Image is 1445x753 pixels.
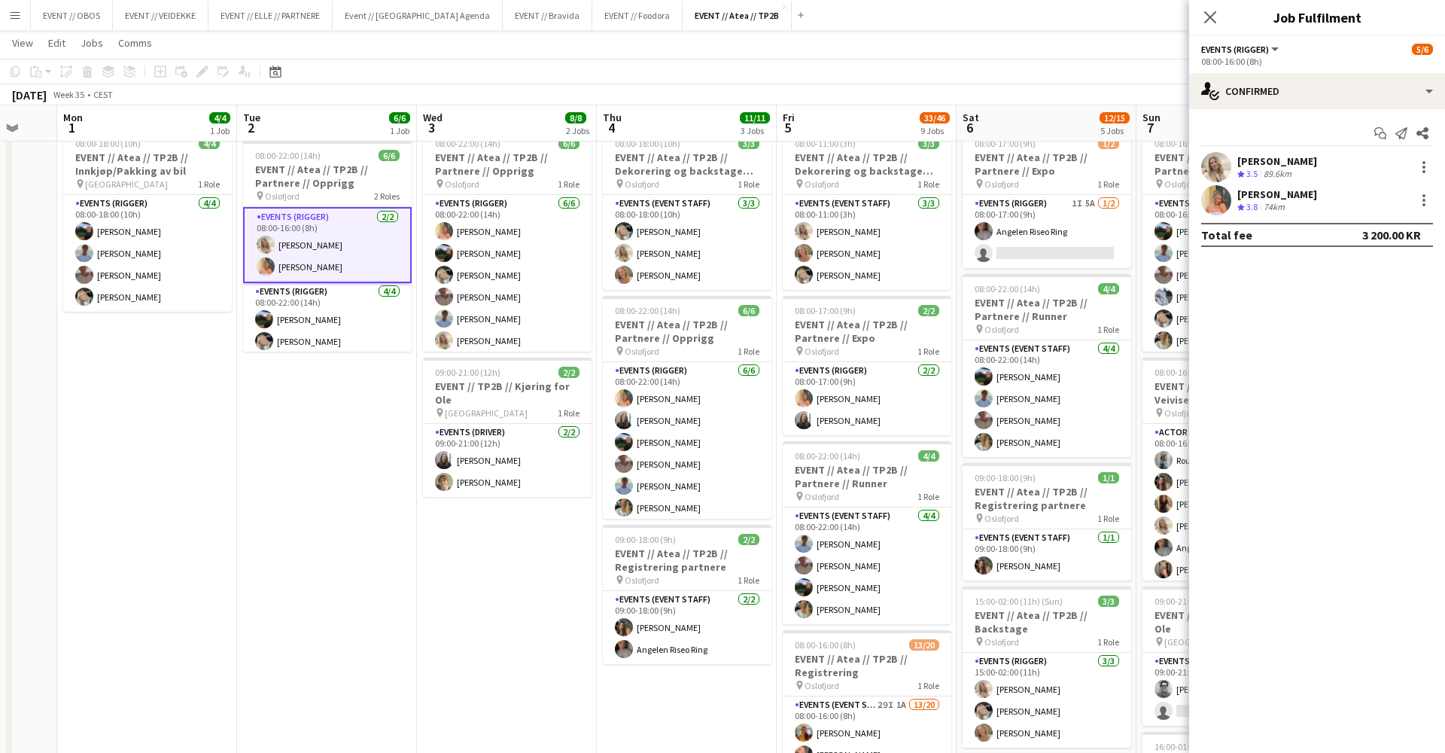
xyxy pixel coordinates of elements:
span: Comms [118,36,152,50]
span: 1 Role [1097,636,1119,648]
app-card-role: Events (Event Staff)6/608:00-16:00 (8h)[PERSON_NAME][PERSON_NAME][PERSON_NAME][PERSON_NAME][PERSO... [1142,195,1311,355]
span: Oslofjord [805,178,839,190]
span: Sat [963,111,979,124]
app-card-role: Events (Event Staff)4/408:00-22:00 (14h)[PERSON_NAME][PERSON_NAME][PERSON_NAME][PERSON_NAME] [963,340,1131,457]
button: EVENT // Bravida [503,1,592,30]
span: 3/3 [738,138,759,149]
span: 1 Role [917,346,939,357]
span: 08:00-16:00 (8h) [1154,138,1215,149]
span: 3.5 [1246,168,1258,179]
span: 8/8 [565,112,586,123]
div: 08:00-22:00 (14h)4/4EVENT // Atea // TP2B // Partnere // Runner Oslofjord1 RoleEvents (Event Staf... [783,441,951,624]
app-job-card: 15:00-02:00 (11h) (Sun)3/3EVENT // Atea // TP2B // Backstage Oslofjord1 RoleEvents (Rigger)3/315:... [963,587,1131,748]
app-card-role: Events (Event Staff)1/109:00-18:00 (9h)[PERSON_NAME] [963,529,1131,581]
div: 2 Jobs [566,125,589,136]
span: Edit [48,36,65,50]
h3: Job Fulfilment [1189,8,1445,27]
h3: EVENT // Atea // TP2B // Registrering partnere [963,485,1131,512]
span: [GEOGRAPHIC_DATA] [1164,636,1247,648]
span: 1 Role [917,178,939,190]
span: 6/6 [379,150,400,161]
span: Oslofjord [805,680,839,691]
div: 08:00-18:00 (10h)3/3EVENT // Atea // TP2B // Dekorering og backstage oppsett Oslofjord1 RoleEvent... [603,129,771,290]
button: EVENT // Atea // TP2B [683,1,792,30]
span: 1 Role [1097,324,1119,335]
h3: EVENT // Atea // TP2B // Innkjøp/Pakking av bil [63,151,232,178]
h3: EVENT // Atea // TP2B // Partnere // Opprigg [243,163,412,190]
h3: EVENT // Atea // TP2B // Partnere // Opprigg [603,318,771,345]
span: Oslofjord [625,346,659,357]
div: Total fee [1201,227,1252,242]
span: Jobs [81,36,103,50]
span: 1 Role [917,680,939,691]
span: 3 [421,119,443,136]
span: 1/1 [1098,472,1119,483]
span: [GEOGRAPHIC_DATA] [445,407,528,419]
app-card-role: Events (Event Staff)3/308:00-18:00 (10h)[PERSON_NAME][PERSON_NAME][PERSON_NAME] [603,195,771,290]
button: Events (Rigger) [1201,44,1281,55]
app-job-card: 08:00-22:00 (14h)6/6EVENT // Atea // TP2B // Partnere // Opprigg Oslofjord1 RoleEvents (Rigger)6/... [603,296,771,519]
span: 1 Role [558,178,580,190]
app-card-role: Events (Rigger)4/408:00-18:00 (10h)[PERSON_NAME][PERSON_NAME][PERSON_NAME][PERSON_NAME] [63,195,232,312]
span: 12/15 [1100,112,1130,123]
span: 11/11 [740,112,770,123]
app-job-card: Updated08:00-22:00 (14h)6/6EVENT // Atea // TP2B // Partnere // Opprigg Oslofjord2 RolesEvents (R... [243,129,412,352]
span: 1 Role [738,346,759,357]
span: Thu [603,111,622,124]
app-job-card: 09:00-21:00 (12h)2/2EVENT // TP2B // Kjøring for Ole [GEOGRAPHIC_DATA]1 RoleEvents (Driver)2/209:... [423,358,592,497]
button: EVENT // Foodora [592,1,683,30]
button: EVENT // ELLE // PARTNERE [208,1,333,30]
span: Oslofjord [625,575,659,586]
span: 13/20 [909,639,939,651]
span: Week 35 [50,89,87,100]
button: EVENT // VEIDEKKE [113,1,208,30]
app-job-card: 08:00-11:00 (3h)3/3EVENT // Atea // TP2B // Dekorering og backstage oppsett Oslofjord1 RoleEvents... [783,129,951,290]
span: 1 [61,119,83,136]
span: 3.8 [1246,201,1258,212]
span: 5/6 [1412,44,1433,55]
app-card-role: Events (Event Staff)2/209:00-18:00 (9h)[PERSON_NAME]Angelen Riseo Ring [603,591,771,664]
div: 89.6km [1261,168,1294,181]
span: Oslofjord [984,513,1019,524]
div: 3 Jobs [741,125,769,136]
span: 4/4 [209,112,230,123]
div: CEST [93,89,113,100]
div: 08:00-22:00 (14h)4/4EVENT // Atea // TP2B // Partnere // Runner Oslofjord1 RoleEvents (Event Staf... [963,274,1131,457]
app-card-role: Events (Rigger)2/208:00-16:00 (8h)[PERSON_NAME][PERSON_NAME] [243,207,412,283]
h3: EVENT // Atea // TP2B // Partnere // Runner [963,296,1131,323]
span: 1 Role [198,178,220,190]
span: 09:00-21:00 (12h) [435,367,500,378]
span: 1 Role [738,178,759,190]
h3: EVENT // Atea // TP2B // Partnere // Expo [963,151,1131,178]
a: Edit [42,33,71,53]
h3: EVENT // Atea // TP2B // Partnere // Opprigg [423,151,592,178]
span: Oslofjord [805,346,839,357]
app-card-role: Events (Rigger)4/408:00-22:00 (14h)[PERSON_NAME][PERSON_NAME] [243,283,412,400]
h3: EVENT // Atea // TP2B // Partnere // Expo [783,318,951,345]
h3: EVENT // Atea // TP2B // Backstage [963,608,1131,636]
app-card-role: Events (Driver)2/209:00-21:00 (12h)[PERSON_NAME][PERSON_NAME] [423,424,592,497]
app-job-card: 08:00-18:00 (10h)4/4EVENT // Atea // TP2B // Innkjøp/Pakking av bil [GEOGRAPHIC_DATA]1 RoleEvents... [63,129,232,312]
span: 08:00-22:00 (14h) [255,150,321,161]
div: 5 Jobs [1100,125,1129,136]
h3: EVENT // TP2B // Kjøring for Ole [1142,608,1311,636]
div: 09:00-21:00 (12h)1/2EVENT // TP2B // Kjøring for Ole [GEOGRAPHIC_DATA]1 RoleEvents (Driver)1I1/20... [1142,587,1311,726]
span: 2 [241,119,260,136]
app-card-role: Actor1I2A6/1008:00-16:00 (8h)Roumaissaa Hadui[PERSON_NAME][PERSON_NAME][PERSON_NAME]Angelen Riseo... [1142,424,1311,672]
span: 2/2 [558,367,580,378]
span: 08:00-17:00 (9h) [975,138,1036,149]
span: 16:00-01:00 (9h) (Mon) [1154,741,1240,752]
span: Oslofjord [984,178,1019,190]
app-card-role: Events (Rigger)6/608:00-22:00 (14h)[PERSON_NAME][PERSON_NAME][PERSON_NAME][PERSON_NAME][PERSON_NA... [423,195,592,355]
h3: EVENT // Atea // TP2B // Registrering [783,652,951,679]
span: 2/2 [738,534,759,545]
app-card-role: Events (Rigger)2/208:00-17:00 (9h)[PERSON_NAME][PERSON_NAME] [783,362,951,435]
span: Wed [423,111,443,124]
div: 09:00-18:00 (9h)2/2EVENT // Atea // TP2B // Registrering partnere Oslofjord1 RoleEvents (Event St... [603,525,771,664]
span: Events (Rigger) [1201,44,1269,55]
span: 08:00-16:00 (8h) [795,639,856,651]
